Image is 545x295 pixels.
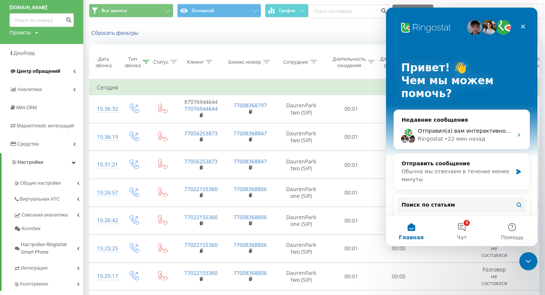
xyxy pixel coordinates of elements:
input: Поиск по номеру [308,5,389,18]
a: [DOMAIN_NAME] [9,4,74,11]
span: Разговор не состоялся [481,238,507,259]
div: Ringostat [32,127,57,135]
div: Бизнес номер [228,59,261,65]
span: Чат [71,227,81,232]
td: 00:01 [328,262,375,290]
td: 00:00 [375,179,422,207]
div: Статус [153,59,168,65]
a: 77008368806 [234,241,267,248]
div: Проекты [9,29,31,36]
iframe: Intercom live chat [519,252,537,270]
a: 77022155360 [184,185,218,193]
span: График [279,8,296,13]
div: 15:31:21 [97,157,112,172]
div: 15:26:42 [97,213,112,228]
td: 00:00 [375,235,422,263]
a: 77022155360 [184,269,218,276]
span: Все звонки [101,8,127,14]
div: 15:25:25 [97,241,112,256]
button: Поиск по статьям [11,190,140,205]
a: Интеграция [14,259,83,275]
div: Дата звонка [89,56,117,69]
span: Виртуальная АТС [20,195,60,203]
td: 00:01 [328,207,375,235]
span: Общие настройки [20,179,61,187]
td: 00:01 [328,95,375,123]
span: Центр обращений [17,68,60,74]
a: 77008368806 [234,269,267,276]
span: Помощь [115,227,137,232]
td: 00:01 [328,179,375,207]
span: Коллбек [22,225,40,232]
span: Аналитика [17,86,42,92]
td: DaurenPark two (SIP) [275,151,328,179]
span: Отправил(а) вам интерактивное сообщение [32,120,156,126]
a: Общие настройки [14,174,83,190]
span: Средства [17,141,39,147]
span: Главная [13,227,38,232]
a: Коллбек [14,222,83,235]
div: • 22 мин назад [59,127,99,135]
span: Маркетплейс интеграций [17,123,74,129]
td: DaurenPark two (SIP) [275,123,328,151]
td: DaurenPark one (SIP) [275,207,328,235]
a: 77022155360 [184,213,218,221]
div: Клиент [187,59,204,65]
button: Все звонки [89,4,173,17]
span: Mini CRM [16,105,37,110]
td: DaurenPark one (SIP) [275,179,328,207]
input: Поиск по номеру [9,13,74,27]
span: Интеграция [21,264,48,272]
button: Сбросить фильтры [89,30,142,36]
td: DaurenPark two (SIP) [275,95,328,123]
div: Длительность ожидания [333,56,366,69]
td: 00:00 [375,207,422,235]
td: 00:01 [328,235,375,263]
a: Настройки [2,153,83,171]
a: Сквозная аналитика [14,206,83,222]
span: Настройки Ringostat Smart Phone [21,241,77,256]
div: Длительность разговора [380,56,413,69]
td: 00:00 [375,95,422,123]
button: Помощь [101,208,151,239]
a: Виртуальная АТС [14,190,83,206]
a: 77056253873 [184,130,218,137]
button: Чат [50,208,101,239]
a: 77008368806 [234,185,267,193]
div: 15:26:57 [97,185,112,200]
td: 87076944644 [176,95,226,123]
div: Закрыть [130,12,144,26]
button: Основной [177,4,262,17]
div: Тип звонка [125,56,141,69]
div: Сотрудник [283,59,308,65]
div: Отправить сообщение [16,152,126,160]
a: 77008368797 [234,102,267,109]
span: Настройки [17,159,44,165]
span: Поиск по статьям [16,193,69,201]
span: Разговор не состоялся [481,266,507,287]
button: График [265,4,308,17]
td: DaurenPark two (SIP) [275,235,328,263]
span: Сквозная аналитика [22,211,68,219]
a: Коллтрекинг [14,275,83,291]
a: 77076944644 [184,105,218,112]
div: Обычно мы отвечаем в течение менее минуты [16,160,126,176]
td: 00:00 [375,262,422,290]
span: Дашборд [14,50,35,56]
iframe: Intercom live chat [386,8,537,246]
div: 15:36:32 [97,102,112,116]
a: 77008368806 [234,213,267,221]
td: 00:01 [328,151,375,179]
div: 15:36:19 [97,130,112,144]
